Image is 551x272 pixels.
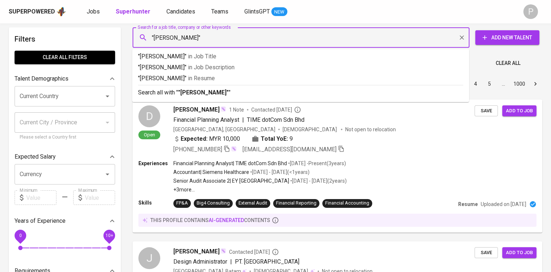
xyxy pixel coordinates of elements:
[276,200,316,207] div: Financial Reporting
[283,126,338,133] span: [DEMOGRAPHIC_DATA]
[15,152,56,161] p: Expected Salary
[249,168,310,176] p: • [DATE] - [DATE] ( <1 years )
[496,59,520,68] span: Clear All
[243,146,336,153] span: [EMAIL_ADDRESS][DOMAIN_NAME]
[138,63,463,72] p: "[PERSON_NAME]"
[523,4,538,19] div: P
[231,146,237,152] img: magic_wand.svg
[173,168,249,176] p: Accountant | Siemens Healthcare
[178,89,229,96] b: "[PERSON_NAME]"
[138,247,160,269] div: J
[15,74,68,83] p: Talent Demographics
[475,247,498,259] button: Save
[497,80,509,88] div: …
[530,78,541,90] button: Go to next page
[141,132,158,138] span: Open
[511,78,527,90] button: Go to page 1000
[413,78,542,90] nav: pagination navigation
[173,146,222,153] span: [PHONE_NUMBER]
[15,71,115,86] div: Talent Demographics
[173,160,287,167] p: Financial Planning Analyst | TIME dotCom Sdn Bhd
[116,7,152,16] a: Superhunter
[116,8,150,15] b: Superhunter
[211,8,228,15] span: Teams
[188,75,215,82] span: in Resume
[478,249,494,257] span: Save
[138,105,160,127] div: D
[251,106,301,113] span: Contacted [DATE]
[15,149,115,164] div: Expected Salary
[502,247,536,259] button: Add to job
[56,6,66,17] img: app logo
[294,106,301,113] svg: By Malaysia recruiter
[220,248,226,254] img: magic_wand.svg
[502,105,536,117] button: Add to job
[458,201,478,208] p: Resume
[272,248,279,256] svg: By Batam recruiter
[15,217,66,225] p: Years of Experience
[138,52,463,61] p: "[PERSON_NAME]"
[20,134,110,141] p: Please select a Country first
[475,30,539,45] button: Add New Talent
[211,7,230,16] a: Teams
[230,257,232,266] span: |
[244,7,287,16] a: GlintsGPT NEW
[26,190,56,205] input: Value
[188,53,216,60] span: in Job Title
[289,177,347,184] p: • [DATE] - [DATE] ( 2 years )
[15,33,115,45] h6: Filters
[19,233,21,238] span: 0
[173,177,289,184] p: Senior Audit Associate 2 | EY [GEOGRAPHIC_DATA]
[247,116,304,123] span: TIME dotCom Sdn Bhd
[197,200,230,207] div: Big4 Consulting
[9,6,66,17] a: Superpoweredapp logo
[138,88,463,97] p: Search all with " "
[506,249,533,257] span: Add to job
[239,200,267,207] div: External Audit
[271,8,287,16] span: NEW
[188,64,235,71] span: in Job Description
[173,247,220,256] span: [PERSON_NAME]
[470,78,481,90] button: Go to page 4
[138,74,463,83] p: "[PERSON_NAME]"
[209,217,244,223] span: AI-generated
[457,32,467,43] button: Clear
[475,105,498,117] button: Save
[478,107,494,115] span: Save
[506,107,533,115] span: Add to job
[181,135,208,143] b: Expected:
[484,78,495,90] button: Go to page 5
[173,105,220,114] span: [PERSON_NAME]
[166,8,195,15] span: Candidates
[150,217,270,224] p: this profile contains contents
[87,8,100,15] span: Jobs
[287,160,346,167] p: • [DATE] - Present ( 3 years )
[85,190,115,205] input: Value
[290,135,293,143] span: 9
[138,160,173,167] p: Experiences
[173,116,239,123] span: Financial Planning Analyst
[105,233,113,238] span: 10+
[220,106,226,112] img: magic_wand.svg
[133,100,542,233] a: DOpen[PERSON_NAME]1 NoteContacted [DATE]Financial Planning Analyst|TIME dotCom Sdn Bhd[GEOGRAPHIC...
[493,57,523,70] button: Clear All
[176,200,188,207] div: FP&A
[229,106,244,113] span: 1 Note
[173,126,275,133] div: [GEOGRAPHIC_DATA], [GEOGRAPHIC_DATA]
[244,8,270,15] span: GlintsGPT
[15,214,115,228] div: Years of Experience
[261,135,288,143] b: Total YoE:
[325,200,369,207] div: Financial Accounting
[20,53,109,62] span: Clear All filters
[173,135,240,143] div: MYR 10,000
[481,33,534,42] span: Add New Talent
[481,201,526,208] p: Uploaded on [DATE]
[9,8,55,16] div: Superpowered
[87,7,101,16] a: Jobs
[15,51,115,64] button: Clear All filters
[173,186,347,193] p: +3 more ...
[242,116,244,124] span: |
[173,258,227,265] span: Design Administrator
[166,7,197,16] a: Candidates
[102,169,113,179] button: Open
